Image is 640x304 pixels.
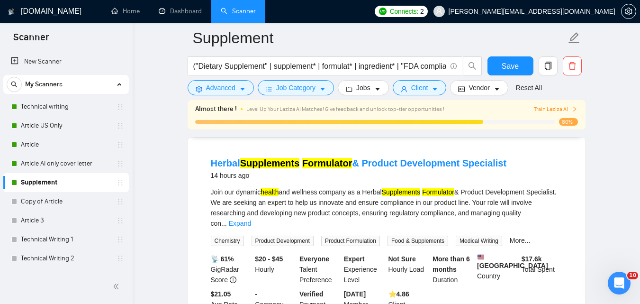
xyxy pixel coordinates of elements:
span: holder [117,103,124,111]
span: holder [117,160,124,167]
a: More... [510,237,531,244]
img: upwork-logo.png [379,8,387,15]
mark: Formulator [302,158,352,168]
b: [DATE] [344,290,366,298]
a: searchScanner [221,7,256,15]
b: More than 6 months [433,255,470,273]
span: setting [196,85,202,92]
button: barsJob Categorycaret-down [258,80,334,95]
div: 14 hours ago [211,170,507,181]
b: $ 17.6k [522,255,542,263]
button: search [7,77,22,92]
span: edit [568,32,580,44]
span: Client [411,83,428,93]
span: caret-down [432,85,438,92]
span: user [401,85,407,92]
b: [GEOGRAPHIC_DATA] [477,254,548,269]
button: userClientcaret-down [393,80,447,95]
span: Train Laziza AI [534,105,577,114]
b: ⭐️ 4.86 [388,290,409,298]
span: user [436,8,442,15]
span: ... [221,220,227,227]
mark: Supplements [382,188,421,196]
a: Technical Writing 1 [21,230,111,249]
span: holder [117,198,124,205]
input: Scanner name... [193,26,566,50]
span: Vendor [469,83,489,93]
a: setting [621,8,636,15]
button: idcardVendorcaret-down [450,80,508,95]
img: 🇺🇸 [478,254,484,260]
b: Everyone [299,255,329,263]
li: New Scanner [3,52,129,71]
span: holder [117,179,124,186]
span: caret-down [374,85,381,92]
div: Join our dynamic and wellness company as a Herbal & Product Development Specialist. We are seekin... [211,187,562,229]
button: delete [563,56,582,75]
span: Chemistry [211,236,244,246]
div: GigRadar Score [209,254,253,285]
span: Scanner [6,30,56,50]
span: holder [117,141,124,148]
span: caret-down [319,85,326,92]
div: Hourly Load [387,254,431,285]
button: setting [621,4,636,19]
a: Expand [229,220,251,227]
span: holder [117,122,124,129]
span: Medical Writing [456,236,502,246]
span: Level Up Your Laziza AI Matches! Give feedback and unlock top-tier opportunities ! [246,106,444,112]
a: Technical Writing 2 [21,249,111,268]
button: settingAdvancedcaret-down [188,80,254,95]
span: search [7,81,21,88]
span: Advanced [206,83,235,93]
span: holder [117,236,124,243]
div: Duration [431,254,475,285]
mark: Formulator [422,188,454,196]
span: info-circle [451,63,457,69]
a: Article [21,135,111,154]
a: Copy of Article [21,192,111,211]
a: dashboardDashboard [159,7,202,15]
button: search [463,56,482,75]
span: Jobs [356,83,370,93]
span: Almost there ! [195,104,237,114]
b: 📡 61% [211,255,234,263]
li: My Scanners [3,75,129,287]
b: $21.05 [211,290,231,298]
b: Not Sure [388,255,416,263]
div: Hourly [253,254,297,285]
span: delete [563,62,581,70]
span: copy [539,62,557,70]
a: homeHome [111,7,140,15]
a: Article 3 [21,211,111,230]
span: setting [622,8,636,15]
span: double-left [113,282,122,291]
a: Reset All [516,83,542,93]
span: Job Category [276,83,315,93]
span: Connects: [390,6,418,17]
b: Verified [299,290,324,298]
iframe: Intercom live chat [608,272,631,295]
b: $20 - $45 [255,255,283,263]
span: holder [117,217,124,224]
span: holder [117,255,124,262]
a: Article AI only cover letter [21,154,111,173]
span: right [572,106,577,112]
span: info-circle [230,276,236,283]
span: idcard [458,85,465,92]
b: Expert [344,255,365,263]
a: Article US Only [21,116,111,135]
button: Save [487,56,533,75]
a: Supplement [21,173,111,192]
mark: health [261,188,279,196]
span: Product Development [252,236,314,246]
span: caret-down [239,85,246,92]
a: HerbalSupplements Formulator& Product Development Specialist [211,158,507,168]
mark: Supplements [240,158,300,168]
div: Talent Preference [297,254,342,285]
span: folder [346,85,352,92]
span: Food & Supplements [388,236,448,246]
b: - [255,290,257,298]
button: folderJobscaret-down [338,80,389,95]
div: Total Spent [520,254,564,285]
